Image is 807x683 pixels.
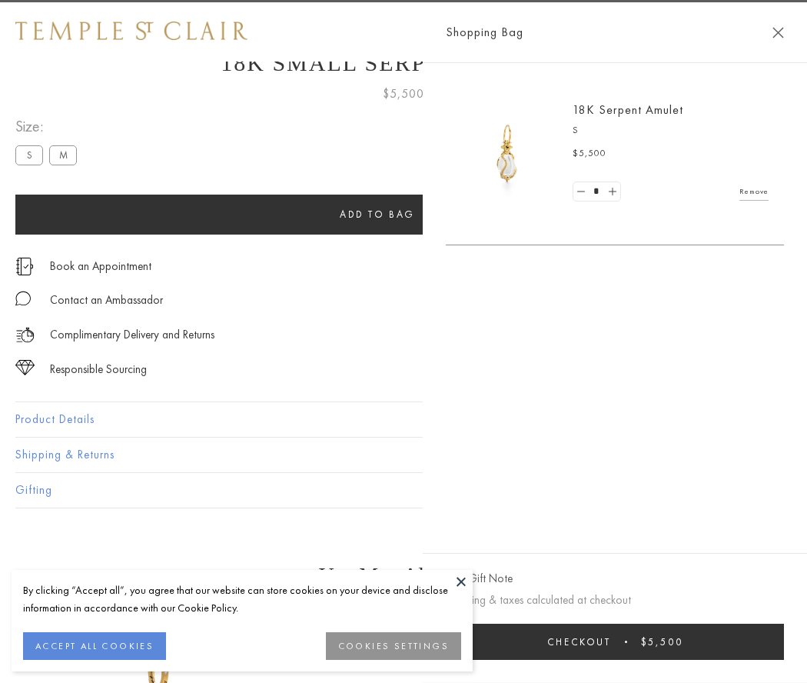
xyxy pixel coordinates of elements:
p: Complimentary Delivery and Returns [50,325,214,345]
a: Set quantity to 2 [604,182,619,202]
img: MessageIcon-01_2.svg [15,291,31,306]
span: Size: [15,114,83,139]
span: Add to bag [340,208,415,221]
button: Gifting [15,473,792,508]
h3: You May Also Like [38,563,769,588]
h1: 18K Small Serpent Amulet [15,50,792,76]
a: Book an Appointment [50,258,151,275]
p: Shipping & taxes calculated at checkout [446,591,784,610]
button: Add to bag [15,195,739,235]
img: icon_appointment.svg [15,258,34,275]
span: Shopping Bag [446,22,523,42]
div: Responsible Sourcing [50,360,147,379]
a: Remove [739,183,769,200]
button: ACCEPT ALL COOKIES [23,632,166,660]
span: Checkout [547,635,611,648]
p: S [573,123,769,138]
span: $5,500 [641,635,683,648]
label: M [49,145,77,165]
img: icon_sourcing.svg [15,360,35,375]
label: S [15,145,43,165]
img: P51836-E11SERPPV [461,108,553,200]
img: Temple St. Clair [15,22,247,40]
a: Set quantity to 0 [573,182,589,202]
img: icon_delivery.svg [15,325,35,345]
button: Shipping & Returns [15,438,792,472]
span: $5,500 [573,146,606,162]
button: Checkout $5,500 [446,624,784,660]
a: 18K Serpent Amulet [573,102,683,118]
div: By clicking “Accept all”, you agree that our website can store cookies on your device and disclos... [23,581,461,617]
span: $5,500 [383,84,424,104]
button: Product Details [15,402,792,437]
button: Close Shopping Bag [772,27,784,38]
button: Add Gift Note [446,569,513,588]
div: Contact an Ambassador [50,291,163,310]
button: COOKIES SETTINGS [326,632,461,660]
